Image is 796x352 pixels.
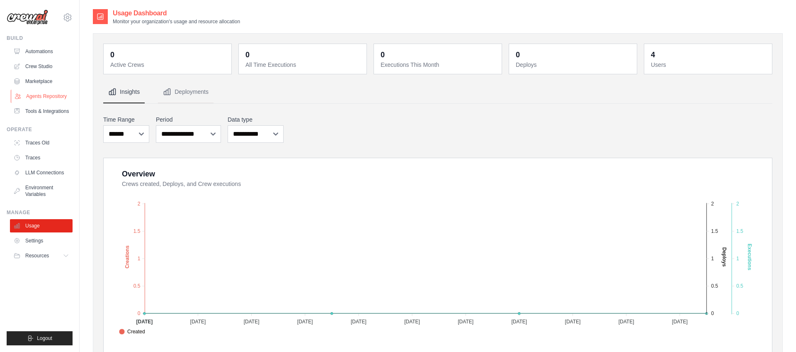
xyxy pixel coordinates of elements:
text: Deploys [721,247,727,267]
label: Data type [228,115,284,124]
a: Agents Repository [11,90,73,103]
h2: Usage Dashboard [113,8,240,18]
span: Logout [37,335,52,342]
dt: Active Crews [110,61,226,69]
a: LLM Connections [10,166,73,179]
span: Created [119,328,145,335]
text: Executions [747,244,752,270]
tspan: 2 [138,201,141,207]
tspan: 1.5 [711,228,718,234]
tspan: 2 [736,201,739,207]
tspan: 2 [711,201,714,207]
tspan: [DATE] [619,319,634,325]
nav: Tabs [103,81,772,103]
dt: Deploys [516,61,632,69]
tspan: [DATE] [190,319,206,325]
div: 4 [651,49,655,61]
button: Logout [7,331,73,345]
a: Settings [10,234,73,247]
label: Period [156,115,221,124]
tspan: 0 [736,310,739,316]
div: 0 [381,49,385,61]
a: Automations [10,45,73,58]
a: Marketplace [10,75,73,88]
tspan: 0.5 [736,283,743,289]
tspan: [DATE] [404,319,420,325]
div: Manage [7,209,73,216]
text: Creations [124,245,130,269]
tspan: 1 [711,256,714,262]
tspan: 1.5 [133,228,141,234]
a: Traces Old [10,136,73,149]
a: Environment Variables [10,181,73,201]
div: Overview [122,168,155,180]
tspan: [DATE] [297,319,313,325]
button: Resources [10,249,73,262]
dt: Users [651,61,767,69]
a: Usage [10,219,73,232]
tspan: 0.5 [711,283,718,289]
tspan: [DATE] [244,319,260,325]
button: Insights [103,81,145,103]
a: Crew Studio [10,60,73,73]
tspan: [DATE] [351,319,366,325]
tspan: 0 [138,310,141,316]
span: Resources [25,252,49,259]
tspan: 1 [138,256,141,262]
tspan: 0 [711,310,714,316]
tspan: [DATE] [672,319,688,325]
tspan: [DATE] [458,319,473,325]
tspan: 0.5 [133,283,141,289]
button: Deployments [158,81,214,103]
label: Time Range [103,115,149,124]
img: Logo [7,10,48,25]
a: Tools & Integrations [10,105,73,118]
tspan: 1.5 [736,228,743,234]
div: 0 [245,49,250,61]
tspan: [DATE] [511,319,527,325]
div: Build [7,35,73,42]
tspan: 1 [736,256,739,262]
dt: Executions This Month [381,61,497,69]
tspan: [DATE] [565,319,581,325]
dt: Crews created, Deploys, and Crew executions [122,180,762,188]
dt: All Time Executions [245,61,362,69]
tspan: [DATE] [136,319,153,325]
div: 0 [110,49,114,61]
div: Operate [7,126,73,133]
p: Monitor your organization's usage and resource allocation [113,18,240,25]
a: Traces [10,151,73,164]
div: 0 [516,49,520,61]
